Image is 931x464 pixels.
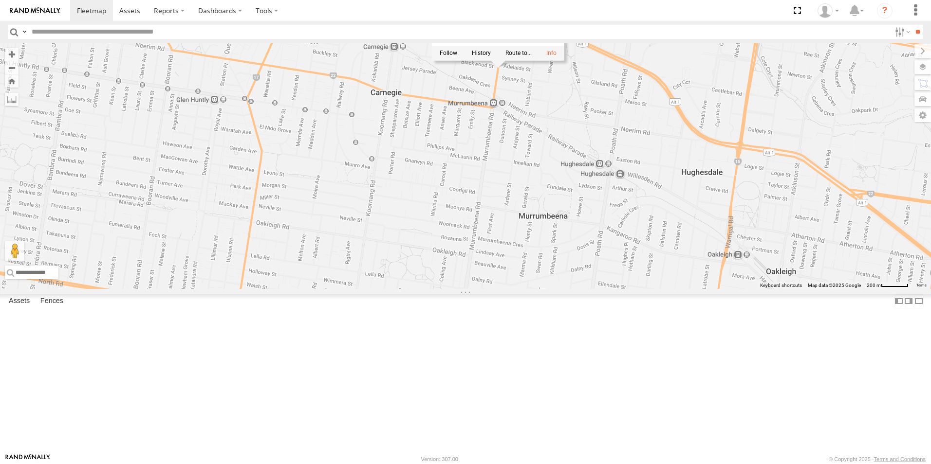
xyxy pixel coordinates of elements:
a: Terms (opens in new tab) [916,284,927,287]
button: Zoom in [5,48,19,61]
label: Assets [4,294,35,308]
label: Hide Summary Table [914,294,924,308]
a: Terms and Conditions [874,456,926,462]
button: Zoom Home [5,74,19,88]
a: Visit our Website [5,454,50,464]
button: Map Scale: 200 m per 53 pixels [864,282,912,289]
label: Map Settings [914,108,931,122]
label: Search Filter Options [891,25,912,39]
i: ? [877,3,893,18]
label: Measure [5,92,19,106]
label: Realtime tracking of Asset [440,50,457,57]
span: Map data ©2025 Google [808,283,861,288]
label: Search Query [20,25,28,39]
button: Drag Pegman onto the map to open Street View [5,241,24,261]
a: View Asset Details [546,50,557,57]
label: Dock Summary Table to the Left [894,294,904,308]
button: Zoom out [5,61,19,74]
label: Dock Summary Table to the Right [904,294,913,308]
label: Route To Location [505,50,532,57]
div: Version: 307.00 [421,456,458,462]
div: © Copyright 2025 - [829,456,926,462]
button: Keyboard shortcuts [760,282,802,289]
div: Sean Aliphon [814,3,842,18]
img: rand-logo.svg [10,7,60,14]
span: 200 m [867,283,881,288]
label: View Asset History [472,50,491,57]
label: Fences [36,294,68,308]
